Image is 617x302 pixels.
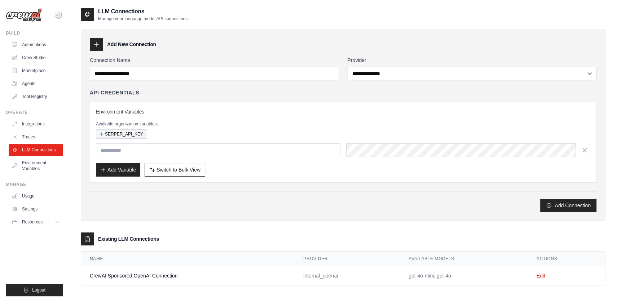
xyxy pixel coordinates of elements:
[90,89,139,96] h4: API Credentials
[400,252,528,266] th: Available Models
[81,252,295,266] th: Name
[540,199,596,212] button: Add Connection
[9,190,63,202] a: Usage
[6,110,63,115] div: Operate
[98,16,188,22] p: Manage your language model API connections
[9,118,63,130] a: Integrations
[98,7,188,16] h2: LLM Connections
[145,163,205,177] button: Switch to Bulk View
[9,91,63,102] a: Tool Registry
[157,166,200,173] span: Switch to Bulk View
[96,121,590,127] p: Available organization variables:
[528,252,605,266] th: Actions
[9,39,63,50] a: Automations
[9,203,63,215] a: Settings
[9,52,63,63] a: Crew Studio
[81,266,295,285] td: CrewAI Sponsored OpenAI Connection
[22,219,43,225] span: Resources
[107,41,156,48] h3: Add New Connection
[9,131,63,143] a: Traces
[9,157,63,174] a: Environment Variables
[9,65,63,76] a: Marketplace
[96,129,146,139] button: SERPER_API_KEY
[6,182,63,187] div: Manage
[6,30,63,36] div: Build
[6,284,63,296] button: Logout
[98,235,159,243] h3: Existing LLM Connections
[96,163,140,177] button: Add Variable
[6,8,42,22] img: Logo
[9,78,63,89] a: Agents
[348,57,597,64] label: Provider
[9,144,63,156] a: LLM Connections
[295,252,400,266] th: Provider
[96,108,590,115] h3: Environment Variables
[9,216,63,228] button: Resources
[400,266,528,285] td: gpt-4o-mini, gpt-4o
[32,287,45,293] span: Logout
[295,266,400,285] td: internal_openai
[537,273,545,279] a: Edit
[90,57,339,64] label: Connection Name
